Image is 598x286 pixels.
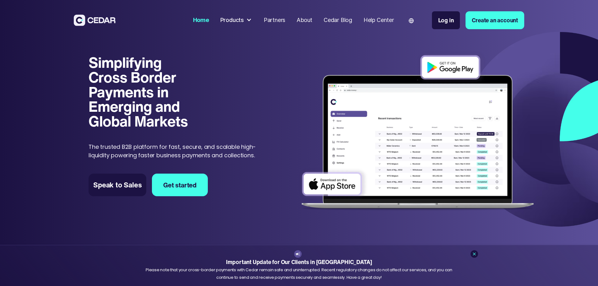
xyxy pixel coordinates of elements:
a: Create an account [466,11,524,29]
a: About [294,13,315,28]
a: Get started [152,174,208,196]
a: Cedar Blog [321,13,355,28]
div: Log in [438,16,454,24]
a: Speak to Sales [89,174,146,196]
div: Cedar Blog [324,16,352,24]
img: Dashboard of transactions [296,51,539,216]
h1: Simplifying Cross Border Payments in Emerging and Global Markets [89,55,196,128]
a: Log in [432,11,460,29]
img: world icon [409,18,414,23]
div: Products [218,13,255,27]
a: Help Center [361,13,397,28]
div: Products [220,16,244,24]
a: Partners [261,13,288,28]
div: About [297,16,312,24]
div: Help Center [364,16,394,24]
a: Home [190,13,212,28]
div: Home [193,16,209,24]
p: The trusted B2B platform for fast, secure, and scalable high-liquidity powering faster business p... [89,143,268,159]
div: Partners [264,16,285,24]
